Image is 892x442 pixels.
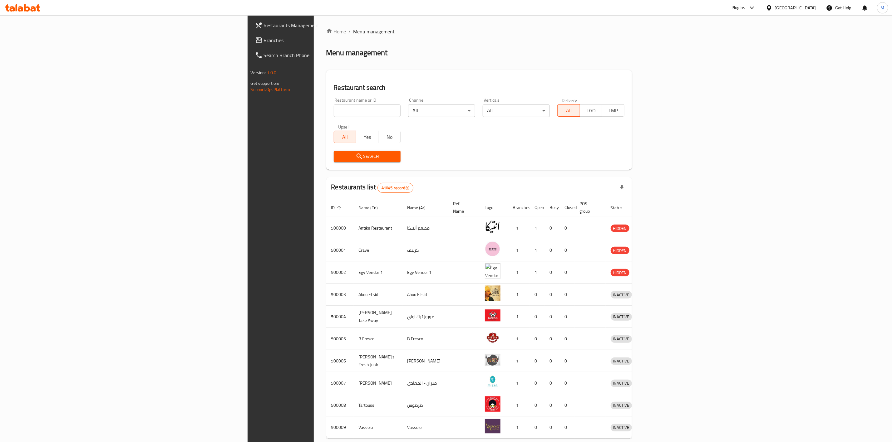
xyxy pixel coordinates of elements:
[611,380,632,387] span: INACTIVE
[530,261,545,284] td: 1
[407,204,434,211] span: Name (Ar)
[545,372,560,394] td: 0
[381,133,398,142] span: No
[485,374,500,390] img: Mizan - Maadi
[611,291,632,299] div: INACTIVE
[508,239,530,261] td: 1
[485,263,500,279] img: Egy Vendor 1
[530,198,545,217] th: Open
[560,261,575,284] td: 0
[611,335,632,342] span: INACTIVE
[508,416,530,439] td: 1
[508,284,530,306] td: 1
[485,219,500,235] img: Antika Restaurant
[545,416,560,439] td: 0
[530,217,545,239] td: 1
[485,241,500,257] img: Crave
[560,306,575,328] td: 0
[402,394,448,416] td: طرطوس
[326,28,632,35] nav: breadcrumb
[485,308,500,323] img: Moro's Take Away
[611,424,632,431] span: INACTIVE
[602,104,624,117] button: TMP
[508,372,530,394] td: 1
[530,416,545,439] td: 0
[560,350,575,372] td: 0
[250,48,397,63] a: Search Branch Phone
[611,402,632,409] div: INACTIVE
[508,198,530,217] th: Branches
[614,180,629,195] div: Export file
[611,424,632,431] div: INACTIVE
[250,33,397,48] a: Branches
[611,204,631,211] span: Status
[508,217,530,239] td: 1
[334,83,625,92] h2: Restaurant search
[611,269,629,276] span: HIDDEN
[339,153,396,160] span: Search
[508,306,530,328] td: 1
[264,51,392,59] span: Search Branch Phone
[545,350,560,372] td: 0
[611,402,632,409] span: INACTIVE
[326,198,661,439] table: enhanced table
[611,313,632,320] span: INACTIVE
[334,151,401,162] button: Search
[264,22,392,29] span: Restaurants Management
[508,350,530,372] td: 1
[402,306,448,328] td: موروز تيك اواي
[485,396,500,412] img: Tartouss
[508,261,530,284] td: 1
[485,330,500,345] img: B Fresco
[611,247,629,254] span: HIDDEN
[508,394,530,416] td: 1
[611,291,632,299] span: INACTIVE
[408,104,475,117] div: All
[338,124,350,129] label: Upsell
[560,217,575,239] td: 0
[251,85,290,94] a: Support.OpsPlatform
[545,261,560,284] td: 0
[530,328,545,350] td: 0
[331,182,414,193] h2: Restaurants list
[530,284,545,306] td: 0
[337,133,354,142] span: All
[611,357,632,365] span: INACTIVE
[402,239,448,261] td: كرييف
[545,284,560,306] td: 0
[530,372,545,394] td: 0
[881,4,885,11] span: M
[545,394,560,416] td: 0
[378,185,413,191] span: 41045 record(s)
[560,416,575,439] td: 0
[545,217,560,239] td: 0
[508,328,530,350] td: 1
[775,4,816,11] div: [GEOGRAPHIC_DATA]
[530,306,545,328] td: 0
[359,133,376,142] span: Yes
[530,394,545,416] td: 0
[580,104,602,117] button: TGO
[356,131,378,143] button: Yes
[580,200,598,215] span: POS group
[545,198,560,217] th: Busy
[530,239,545,261] td: 1
[264,36,392,44] span: Branches
[611,225,629,232] span: HIDDEN
[402,372,448,394] td: ميزان - المعادى
[545,306,560,328] td: 0
[560,394,575,416] td: 0
[334,131,356,143] button: All
[378,131,401,143] button: No
[250,18,397,33] a: Restaurants Management
[560,198,575,217] th: Closed
[453,200,472,215] span: Ref. Name
[402,350,448,372] td: [PERSON_NAME]
[485,418,500,434] img: Vassoio
[560,106,577,115] span: All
